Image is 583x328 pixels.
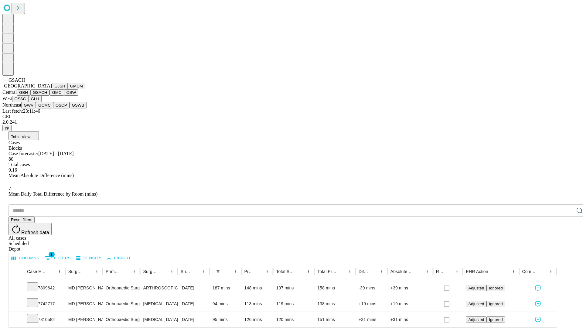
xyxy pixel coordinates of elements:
[49,89,64,96] button: GMC
[159,267,168,276] button: Sort
[263,267,271,276] button: Menu
[466,285,486,291] button: Adjusted
[244,269,254,274] div: Predicted In Room Duration
[2,102,21,108] span: Northeast
[359,312,384,327] div: +31 mins
[509,267,518,276] button: Menu
[213,312,238,327] div: 95 mins
[27,312,62,327] div: 7810582
[377,267,386,276] button: Menu
[68,312,100,327] div: MD [PERSON_NAME] [PERSON_NAME] Md
[28,96,41,102] button: GLH
[2,96,12,101] span: West
[9,131,39,140] button: Table View
[27,296,62,312] div: 7742717
[5,126,9,130] span: @
[214,267,222,276] div: 1 active filter
[359,280,384,296] div: -39 mins
[468,317,484,322] span: Adjusted
[17,89,30,96] button: GBH
[21,230,49,235] span: Refresh data
[27,280,62,296] div: 7809642
[276,296,311,312] div: 119 mins
[49,251,55,258] span: 1
[9,162,30,167] span: Total cases
[489,317,503,322] span: Ignored
[68,83,85,89] button: GMCM
[2,114,581,119] div: GEI
[276,312,311,327] div: 120 mins
[53,102,70,108] button: OSCP
[143,296,174,312] div: [MEDICAL_DATA] [MEDICAL_DATA]
[466,316,486,323] button: Adjusted
[223,267,231,276] button: Sort
[337,267,346,276] button: Sort
[36,102,53,108] button: GCMC
[38,151,73,156] span: [DATE] - [DATE]
[12,299,21,309] button: Expand
[317,312,353,327] div: 151 mins
[121,267,130,276] button: Sort
[43,253,72,263] button: Show filters
[21,102,36,108] button: GWV
[106,296,137,312] div: Orthopaedic Surgery
[47,267,55,276] button: Sort
[181,312,206,327] div: [DATE]
[12,283,21,294] button: Expand
[181,296,206,312] div: [DATE]
[317,296,353,312] div: 138 mins
[547,267,555,276] button: Menu
[369,267,377,276] button: Sort
[317,280,353,296] div: 158 mins
[64,89,79,96] button: OSW
[414,267,423,276] button: Sort
[466,269,488,274] div: EHR Action
[538,267,547,276] button: Sort
[2,90,17,95] span: Central
[106,280,137,296] div: Orthopaedic Surgery
[68,269,84,274] div: Surgeon Name
[143,280,174,296] div: ARTHROSCOPICALLY AIDED ACL RECONSTRUCTION
[254,267,263,276] button: Sort
[12,315,21,325] button: Expand
[486,285,505,291] button: Ignored
[30,89,49,96] button: GSACH
[390,280,430,296] div: +39 mins
[346,267,354,276] button: Menu
[9,191,97,196] span: Mean Daily Total Difference by Room (mins)
[296,267,304,276] button: Sort
[2,83,52,88] span: [GEOGRAPHIC_DATA]
[9,151,38,156] span: Case forecaster
[106,269,121,274] div: Primary Service
[2,119,581,125] div: 2.0.241
[181,269,190,274] div: Surgery Date
[9,186,11,191] span: 7
[436,269,444,274] div: Resolved in EHR
[27,269,46,274] div: Case Epic Id
[522,269,537,274] div: Comments
[213,296,238,312] div: 94 mins
[390,296,430,312] div: +19 mins
[9,173,74,178] span: Mean Absolute Difference (mins)
[213,280,238,296] div: 187 mins
[11,135,30,139] span: Table View
[390,312,430,327] div: +31 mins
[359,269,368,274] div: Difference
[244,296,270,312] div: 113 mins
[444,267,453,276] button: Sort
[143,312,174,327] div: [MEDICAL_DATA] [MEDICAL_DATA]
[9,156,13,162] span: 80
[9,217,35,223] button: Reset filters
[11,217,32,222] span: Reset filters
[106,312,137,327] div: Orthopaedic Surgery
[466,301,486,307] button: Adjusted
[52,83,68,89] button: GJSH
[486,316,505,323] button: Ignored
[168,267,176,276] button: Menu
[93,267,101,276] button: Menu
[75,254,103,263] button: Density
[244,280,270,296] div: 148 mins
[214,267,222,276] button: Show filters
[453,267,461,276] button: Menu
